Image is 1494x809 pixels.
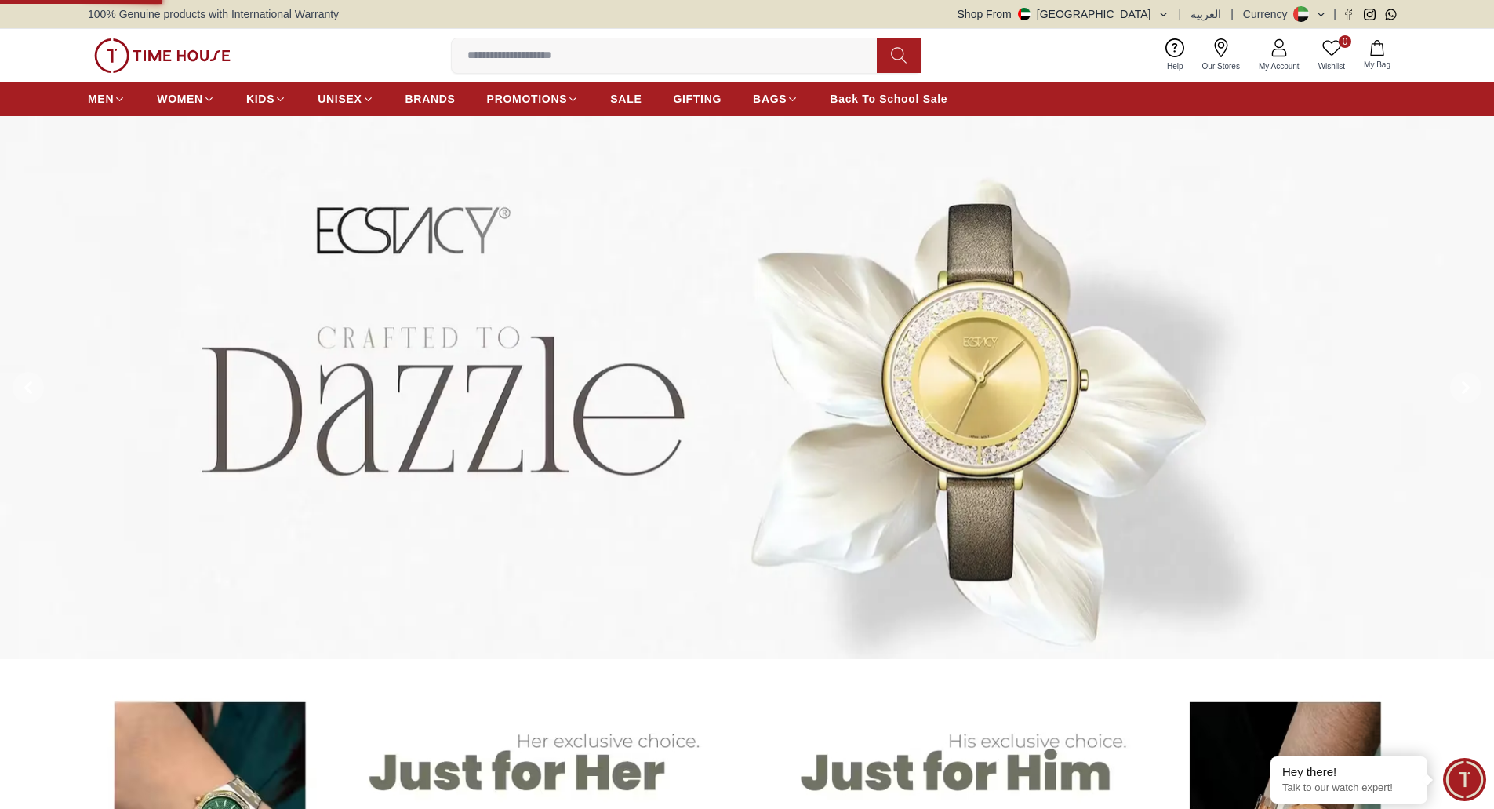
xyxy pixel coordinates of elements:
a: 0Wishlist [1309,35,1354,75]
span: BAGS [753,91,787,107]
a: WOMEN [157,85,215,113]
div: Chat Widget [1443,758,1486,801]
div: Currency [1243,6,1294,22]
a: MEN [88,85,125,113]
a: GIFTING [673,85,722,113]
a: UNISEX [318,85,373,113]
span: WOMEN [157,91,203,107]
span: MEN [88,91,114,107]
a: SALE [610,85,642,113]
img: ... [94,38,231,73]
span: Our Stores [1196,60,1246,72]
a: Facebook [1343,9,1354,20]
span: GIFTING [673,91,722,107]
span: BRANDS [405,91,456,107]
span: SALE [610,91,642,107]
span: 0 [1339,35,1351,48]
span: | [1179,6,1182,22]
a: Instagram [1364,9,1376,20]
a: KIDS [246,85,286,113]
a: Back To School Sale [830,85,947,113]
span: KIDS [246,91,274,107]
span: My Account [1252,60,1306,72]
a: Help [1158,35,1193,75]
span: 100% Genuine products with International Warranty [88,6,339,22]
a: BRANDS [405,85,456,113]
span: Wishlist [1312,60,1351,72]
button: العربية [1190,6,1221,22]
span: Back To School Sale [830,91,947,107]
span: | [1230,6,1234,22]
a: Whatsapp [1385,9,1397,20]
span: My Bag [1358,59,1397,71]
span: PROMOTIONS [487,91,568,107]
p: Talk to our watch expert! [1282,782,1416,795]
span: Help [1161,60,1190,72]
a: BAGS [753,85,798,113]
img: United Arab Emirates [1018,8,1031,20]
div: Hey there! [1282,764,1416,780]
a: PROMOTIONS [487,85,580,113]
a: Our Stores [1193,35,1249,75]
span: | [1333,6,1336,22]
span: UNISEX [318,91,362,107]
button: My Bag [1354,37,1400,74]
button: Shop From[GEOGRAPHIC_DATA] [958,6,1169,22]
